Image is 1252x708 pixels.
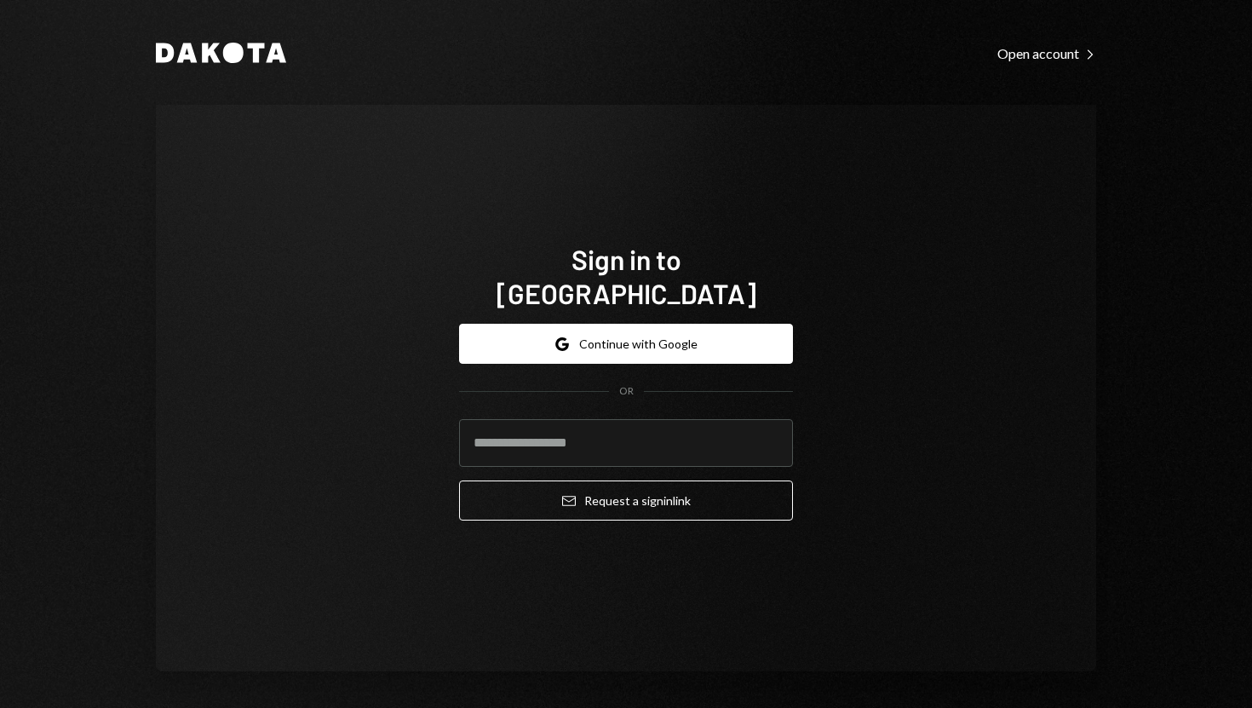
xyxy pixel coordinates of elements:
[459,242,793,310] h1: Sign in to [GEOGRAPHIC_DATA]
[619,384,634,399] div: OR
[997,45,1096,62] div: Open account
[997,43,1096,62] a: Open account
[459,324,793,364] button: Continue with Google
[459,481,793,521] button: Request a signinlink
